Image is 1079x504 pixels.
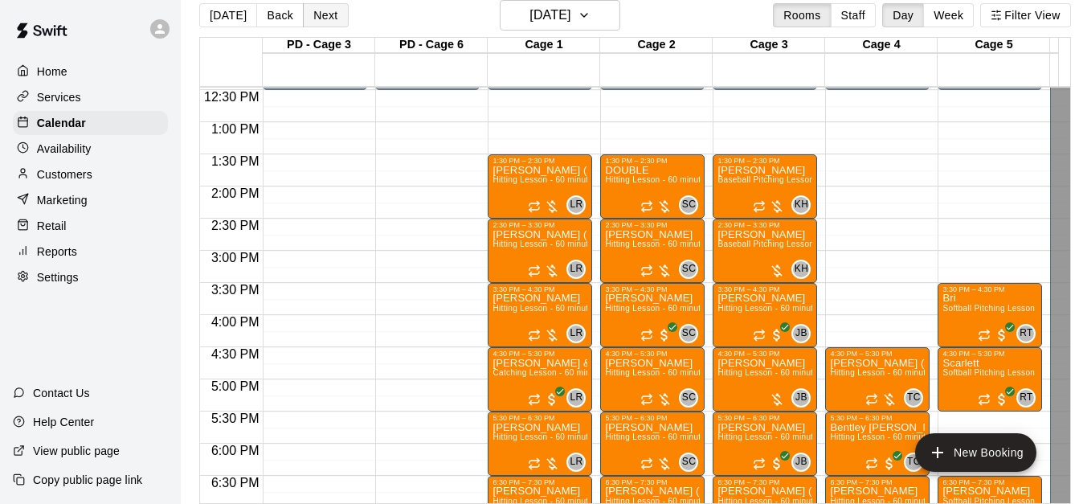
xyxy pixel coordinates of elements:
button: add [915,433,1036,472]
div: 5:30 PM – 6:30 PM: Hitting Lesson - 60 minutes [488,412,592,476]
span: Baseball Pitching Lesson - 60 minutes [717,175,864,184]
span: 4:30 PM [207,347,264,361]
p: Retail [37,218,67,234]
span: All customers have paid [881,456,897,472]
div: Tristen Carranza [904,453,923,472]
span: LR [570,326,582,342]
span: Kyle Huckaby [798,195,811,215]
span: Recurring event [753,457,766,470]
span: Hitting Lesson - 60 minutes [605,175,709,184]
div: PD - Cage 3 [263,38,375,53]
p: View public page [33,443,120,459]
div: 1:30 PM – 2:30 PM [717,157,812,165]
span: Recurring event [528,264,541,277]
span: Leo Rojas [573,260,586,279]
span: Hitting Lesson - 60 minutes [605,304,709,313]
span: 12:30 PM [200,90,263,104]
span: Catching Lesson - 60 minutes [492,368,607,377]
div: 4:30 PM – 5:30 PM: Hitting Lesson - 60 minutes [713,347,817,412]
span: KH [795,261,808,277]
div: 6:30 PM – 7:30 PM [492,478,587,486]
div: 4:30 PM – 5:30 PM [942,350,1037,358]
span: RT [1020,326,1033,342]
div: Leo Rojas [566,324,586,343]
span: Hitting Lesson - 60 minutes [605,432,709,441]
span: Recurring event [753,329,766,342]
span: Hitting Lesson - 60 minutes [830,368,934,377]
a: Settings [13,265,168,289]
p: Settings [37,269,79,285]
div: Raychel Trocki [1016,388,1036,408]
span: Recurring event [640,264,653,277]
span: 1:30 PM [207,154,264,168]
span: Recurring event [528,393,541,406]
div: Santiago Chirino [679,260,698,279]
span: Hitting Lesson - 60 minutes [492,304,597,313]
span: Raychel Trocki [1023,388,1036,408]
span: All customers have paid [544,391,560,408]
span: SC [682,261,696,277]
span: TC [907,454,921,470]
div: 3:30 PM – 4:30 PM [942,285,1037,293]
div: 2:30 PM – 3:30 PM [605,221,700,229]
span: RT [1020,390,1033,406]
div: 2:30 PM – 3:30 PM [492,221,587,229]
div: 4:30 PM – 5:30 PM [717,350,812,358]
span: Leo Rojas [573,453,586,472]
div: 3:30 PM – 4:30 PM: Hitting Lesson - 60 minutes [713,283,817,347]
span: LR [570,197,582,213]
div: 6:30 PM – 7:30 PM [605,478,700,486]
div: 3:30 PM – 4:30 PM [492,285,587,293]
span: Leo Rojas [573,324,586,343]
div: Leo Rojas [566,453,586,472]
div: 3:30 PM – 4:30 PM [605,285,700,293]
div: 5:30 PM – 6:30 PM [492,414,587,422]
span: Hitting Lesson - 60 minutes [605,368,709,377]
div: Kyle Huckaby [791,195,811,215]
div: 5:30 PM – 6:30 PM [717,414,812,422]
span: Santiago Chirino [685,260,698,279]
button: Rooms [773,3,831,27]
div: 4:30 PM – 5:30 PM [830,350,925,358]
p: Customers [37,166,92,182]
span: JB [795,390,807,406]
a: Customers [13,162,168,186]
p: Contact Us [33,385,90,401]
span: SC [682,197,696,213]
h6: [DATE] [529,4,570,27]
div: Jose Bermudez [791,324,811,343]
div: 5:30 PM – 6:30 PM: Hitting Lesson - 60 minutes [713,412,817,476]
span: All customers have paid [656,327,672,343]
div: Calendar [13,111,168,135]
span: LR [570,454,582,470]
div: 4:30 PM – 5:30 PM: Hitting Lesson - 60 minutes [600,347,705,412]
span: 4:00 PM [207,315,264,329]
div: 6:30 PM – 7:30 PM [717,478,812,486]
span: Hitting Lesson - 60 minutes [492,175,597,184]
span: Santiago Chirino [685,453,698,472]
div: 6:30 PM – 7:30 PM [942,478,1037,486]
span: TC [907,390,921,406]
span: Jose Bermudez [798,324,811,343]
span: Raychel Trocki [1023,324,1036,343]
div: Home [13,59,168,84]
button: Back [256,3,304,27]
a: Retail [13,214,168,238]
span: Recurring event [753,200,766,213]
button: Filter View [980,3,1070,27]
p: Services [37,89,81,105]
p: Help Center [33,414,94,430]
div: 6:30 PM – 7:30 PM [830,478,925,486]
span: Baseball Pitching Lesson - 60 minutes [717,240,864,248]
span: Hitting Lesson - 60 minutes [492,240,597,248]
div: Leo Rojas [566,195,586,215]
div: 3:30 PM – 4:30 PM: Bri [938,283,1042,347]
div: 3:30 PM – 4:30 PM [717,285,812,293]
div: 4:30 PM – 5:30 PM: Scarlett [938,347,1042,412]
div: Kyle Huckaby [791,260,811,279]
div: 1:30 PM – 2:30 PM [492,157,587,165]
div: Reports [13,240,168,264]
div: Santiago Chirino [679,453,698,472]
a: Marketing [13,188,168,212]
span: Leo Rojas [573,388,586,408]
